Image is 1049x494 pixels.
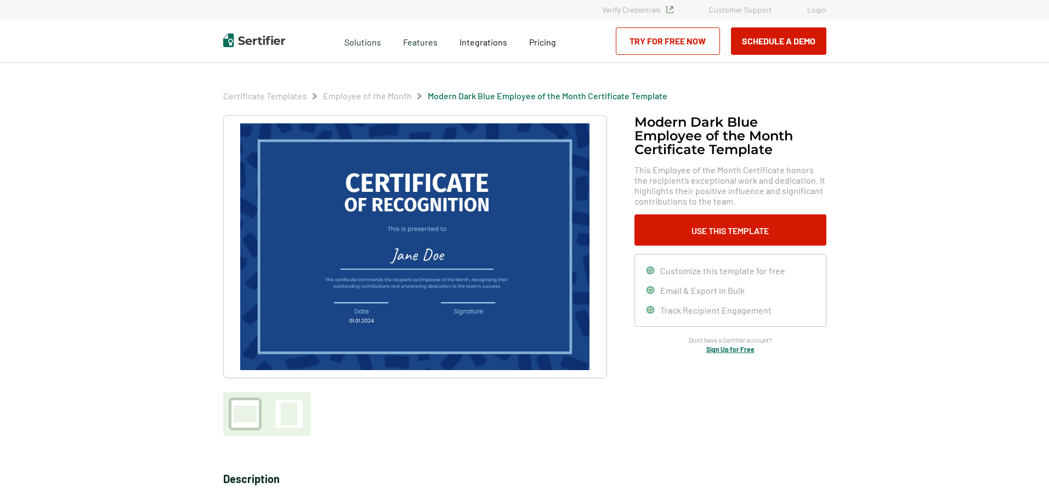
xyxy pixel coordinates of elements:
a: Integrations [460,34,507,48]
span: Customize this template for free [660,265,785,276]
img: Sertifier | Digital Credentialing Platform [223,33,285,47]
a: Login [807,5,826,14]
div: Breadcrumb [223,90,667,101]
span: Don’t have a Sertifier account? [689,335,772,345]
img: Modern Dark Blue Employee of the Month Certificate Template [240,123,589,370]
span: Email & Export in Bulk [660,285,745,296]
a: Employee of the Month [323,90,412,101]
span: This Employee of the Month Certificate honors the recipient’s exceptional work and dedication. It... [634,164,826,206]
span: Track Recipient Engagement [660,305,772,315]
a: Sign Up for Free [706,345,755,353]
span: Solutions [344,34,381,48]
a: Certificate Templates [223,90,307,101]
a: Verify Credentials [602,5,673,14]
a: Try for Free Now [616,27,720,55]
span: Features [403,34,438,48]
a: Modern Dark Blue Employee of the Month Certificate Template [428,90,667,101]
span: Integrations [460,37,507,47]
span: Description [223,472,280,485]
button: Use This Template [634,214,826,246]
span: Pricing [529,37,556,47]
a: Pricing [529,34,556,48]
h1: Modern Dark Blue Employee of the Month Certificate Template [634,115,826,156]
a: Customer Support [709,5,772,14]
img: Verified [666,6,673,13]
